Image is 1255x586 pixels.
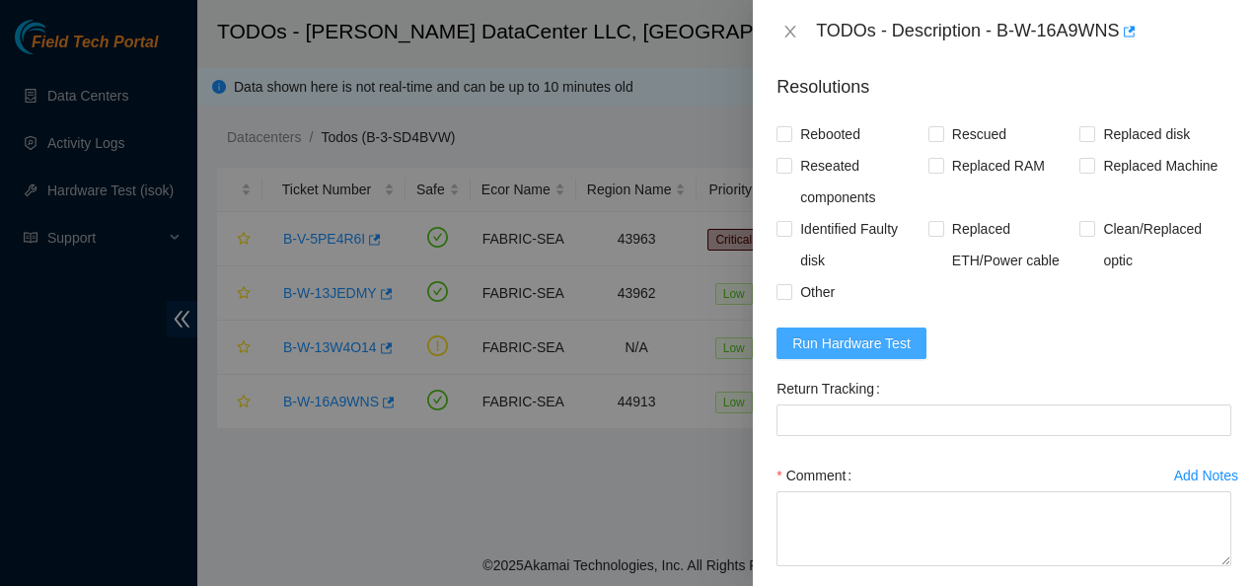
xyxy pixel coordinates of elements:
div: TODOs - Description - B-W-16A9WNS [816,16,1231,47]
span: Other [792,276,843,308]
p: Resolutions [776,58,1231,101]
span: close [782,24,798,39]
div: Add Notes [1174,469,1238,482]
span: Rescued [944,118,1014,150]
button: Run Hardware Test [776,328,926,359]
span: Replaced RAM [944,150,1053,182]
label: Comment [776,460,859,491]
span: Replaced Machine [1095,150,1225,182]
span: Clean/Replaced optic [1095,213,1231,276]
label: Return Tracking [776,373,888,404]
button: Close [776,23,804,41]
span: Run Hardware Test [792,332,911,354]
span: Replaced ETH/Power cable [944,213,1080,276]
span: Identified Faulty disk [792,213,928,276]
button: Add Notes [1173,460,1239,491]
span: Reseated components [792,150,928,213]
textarea: Comment [776,491,1231,566]
span: Replaced disk [1095,118,1198,150]
span: Rebooted [792,118,868,150]
input: Return Tracking [776,404,1231,436]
